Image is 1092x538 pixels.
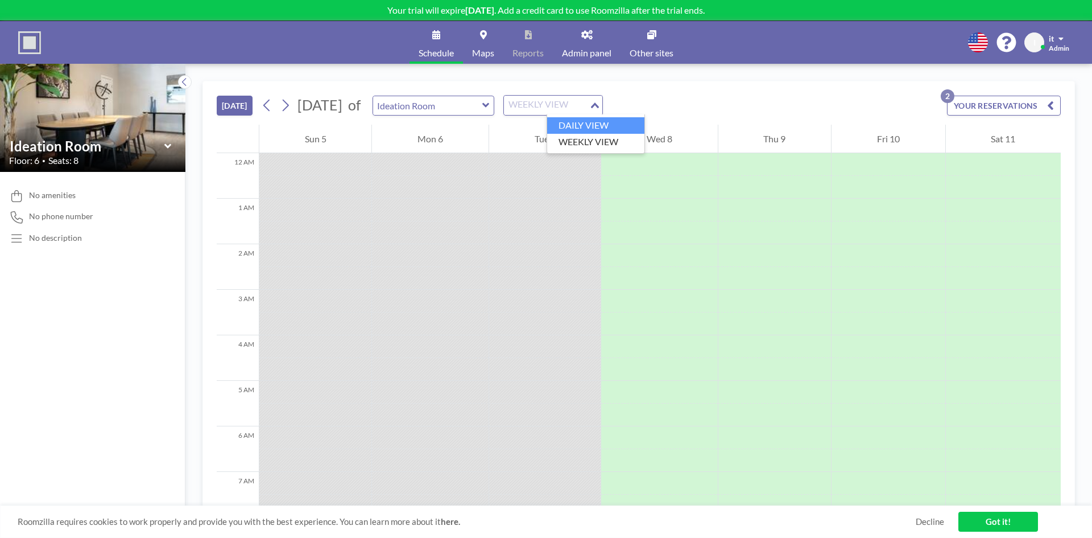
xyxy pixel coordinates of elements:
div: 12 AM [217,153,259,199]
img: organization-logo [18,31,41,54]
div: Search for option [504,96,602,115]
div: 2 AM [217,244,259,290]
a: Other sites [621,21,682,64]
span: Schedule [419,48,454,58]
a: Admin panel [553,21,621,64]
div: 4 AM [217,335,259,381]
button: [DATE] [217,96,253,116]
span: Roomzilla requires cookies to work properly and provide you with the best experience. You can lea... [18,516,916,527]
a: Decline [916,516,944,527]
span: No amenities [29,190,76,200]
p: 2 [941,89,954,103]
input: Search for option [505,98,588,113]
div: Tue 7 [489,125,601,153]
div: Wed 8 [601,125,717,153]
a: Reports [503,21,553,64]
span: No phone number [29,211,93,221]
span: Seats: 8 [48,155,78,166]
span: • [42,157,45,165]
div: Mon 6 [372,125,488,153]
input: Ideation Room [10,138,164,154]
div: 7 AM [217,472,259,518]
span: Other sites [630,48,673,58]
div: 3 AM [217,290,259,335]
span: [DATE] [297,96,342,113]
span: Admin panel [562,48,611,58]
a: here. [441,516,460,527]
input: Ideation Room [373,96,482,115]
div: 5 AM [217,381,259,426]
span: I [1033,38,1036,48]
div: 6 AM [217,426,259,472]
b: [DATE] [465,5,494,15]
span: of [348,96,361,114]
span: it [1049,34,1054,43]
li: WEEKLY VIEW [547,134,644,150]
div: 1 AM [217,199,259,244]
div: No description [29,233,82,243]
button: YOUR RESERVATIONS2 [947,96,1061,116]
span: Reports [512,48,544,58]
a: Got it! [958,512,1038,532]
li: DAILY VIEW [547,117,644,134]
span: Admin [1049,44,1069,52]
div: Thu 9 [718,125,831,153]
a: Schedule [409,21,463,64]
a: Maps [463,21,503,64]
div: Sun 5 [259,125,371,153]
span: Maps [472,48,494,58]
span: Floor: 6 [9,155,39,166]
div: Fri 10 [832,125,945,153]
div: Sat 11 [946,125,1061,153]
